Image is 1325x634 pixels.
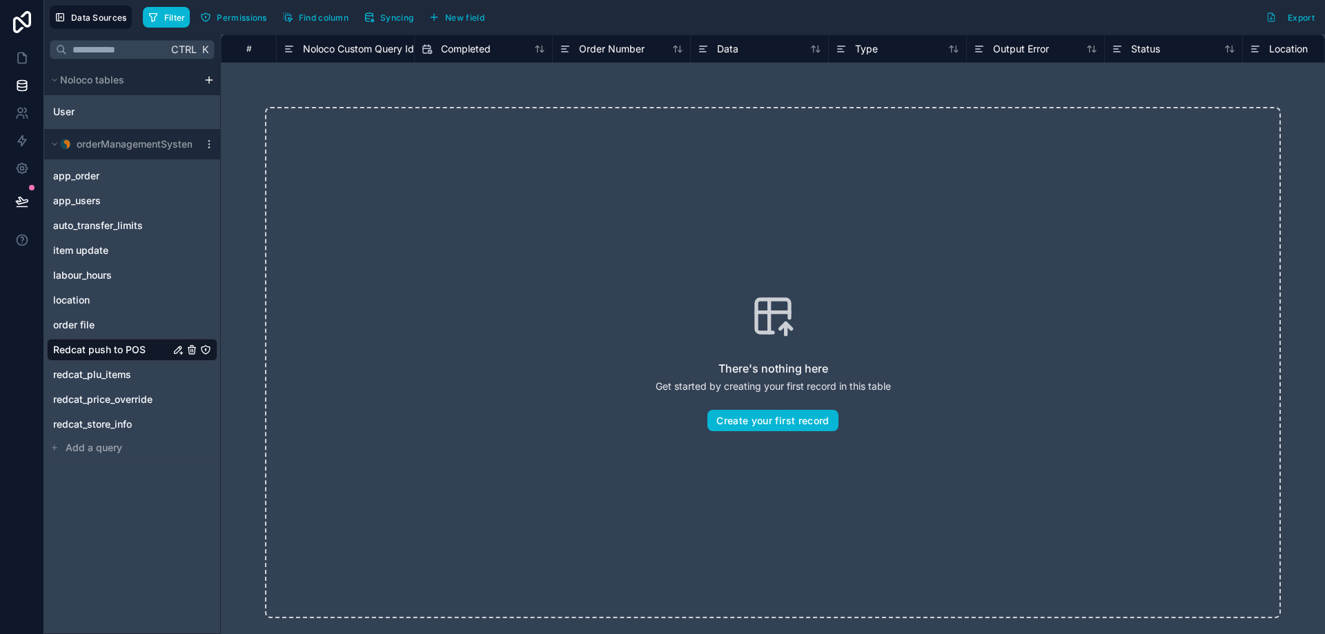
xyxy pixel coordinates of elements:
span: Output Error [993,42,1049,56]
button: Syncing [359,7,418,28]
button: Create your first record [707,410,838,432]
span: K [200,45,210,55]
a: Syncing [359,7,424,28]
div: # [232,43,266,54]
span: Filter [164,12,186,23]
span: Ctrl [170,41,198,58]
span: Order Number [579,42,645,56]
span: Data Sources [71,12,127,23]
a: Permissions [195,7,277,28]
button: Find column [277,7,353,28]
span: Syncing [380,12,413,23]
span: Completed [441,42,491,56]
span: Permissions [217,12,266,23]
button: Permissions [195,7,271,28]
p: Get started by creating your first record in this table [656,379,891,393]
span: New field [445,12,484,23]
span: Type [855,42,878,56]
button: Data Sources [50,6,132,29]
button: Filter [143,7,190,28]
span: Noloco Custom Query Id [303,42,414,56]
span: Status [1131,42,1160,56]
span: Find column [299,12,349,23]
h2: There's nothing here [718,360,828,377]
span: Data [717,42,738,56]
button: Export [1261,6,1319,29]
span: Location [1269,42,1308,56]
span: Export [1288,12,1315,23]
button: New field [424,7,489,28]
